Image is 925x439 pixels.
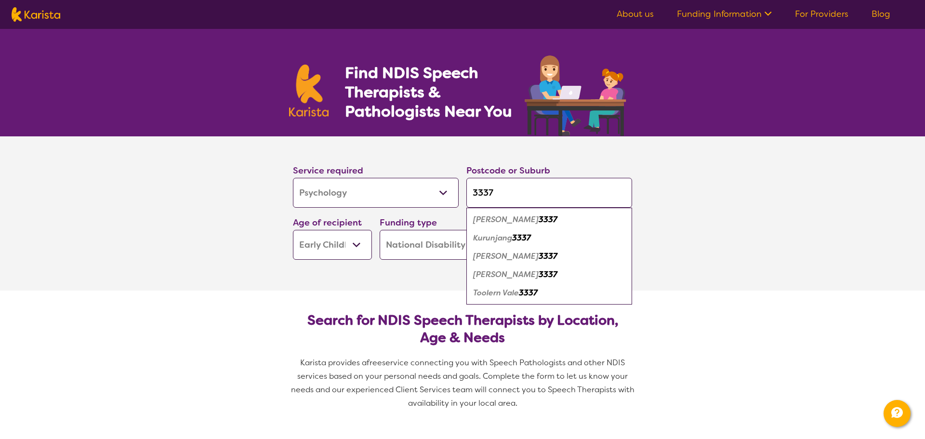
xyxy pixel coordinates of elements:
[473,288,519,298] em: Toolern Vale
[795,8,848,20] a: For Providers
[367,358,382,368] span: free
[471,211,627,229] div: Harkness 3337
[512,233,531,243] em: 3337
[884,400,911,427] button: Channel Menu
[380,217,437,228] label: Funding type
[539,251,557,261] em: 3337
[471,229,627,247] div: Kurunjang 3337
[471,266,627,284] div: Melton West 3337
[466,165,550,176] label: Postcode or Suburb
[471,247,627,266] div: Melton 3337
[872,8,890,20] a: Blog
[12,7,60,22] img: Karista logo
[539,269,557,279] em: 3337
[293,217,362,228] label: Age of recipient
[293,165,363,176] label: Service required
[517,52,636,136] img: speech-therapy
[471,284,627,302] div: Toolern Vale 3337
[289,65,329,117] img: Karista logo
[473,269,539,279] em: [PERSON_NAME]
[345,63,523,121] h1: Find NDIS Speech Therapists & Pathologists Near You
[291,358,636,408] span: service connecting you with Speech Pathologists and other NDIS services based on your personal ne...
[677,8,772,20] a: Funding Information
[466,178,632,208] input: Type
[473,214,539,225] em: [PERSON_NAME]
[473,233,512,243] em: Kurunjang
[301,312,624,346] h2: Search for NDIS Speech Therapists by Location, Age & Needs
[539,214,557,225] em: 3337
[473,251,539,261] em: [PERSON_NAME]
[617,8,654,20] a: About us
[300,358,367,368] span: Karista provides a
[519,288,538,298] em: 3337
